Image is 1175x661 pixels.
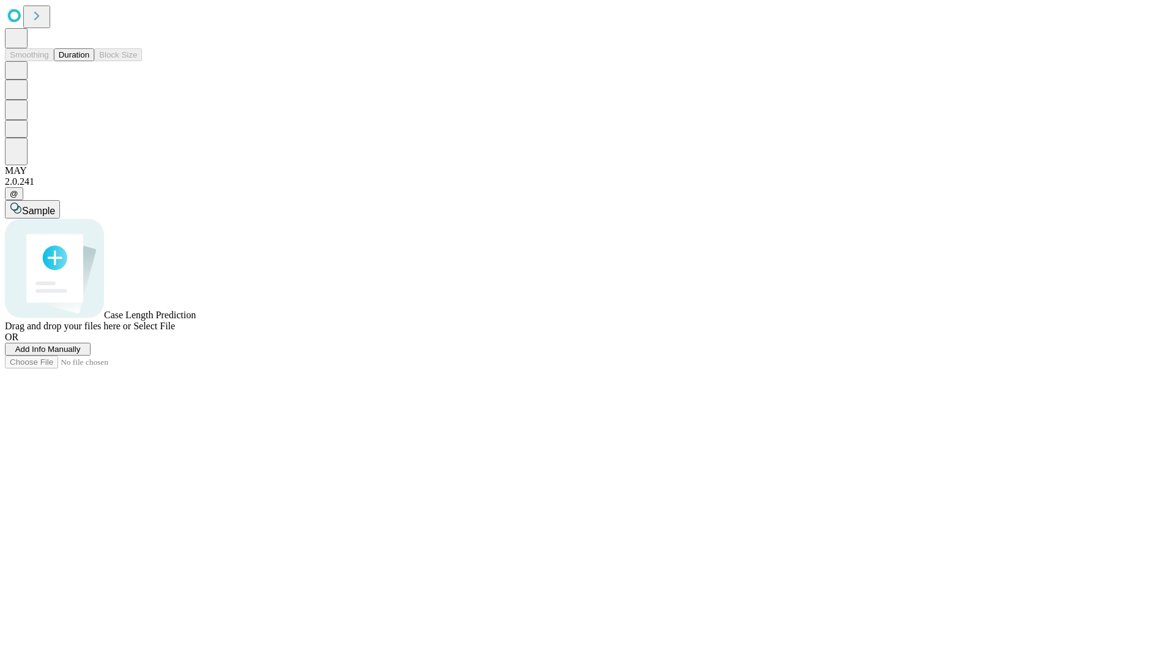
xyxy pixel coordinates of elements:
[133,321,175,331] span: Select File
[5,176,1170,187] div: 2.0.241
[94,48,142,61] button: Block Size
[22,206,55,216] span: Sample
[5,332,18,342] span: OR
[10,189,18,198] span: @
[15,345,81,354] span: Add Info Manually
[5,187,23,200] button: @
[54,48,94,61] button: Duration
[5,343,91,356] button: Add Info Manually
[104,310,196,320] span: Case Length Prediction
[5,200,60,218] button: Sample
[5,321,131,331] span: Drag and drop your files here or
[5,165,1170,176] div: MAY
[5,48,54,61] button: Smoothing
